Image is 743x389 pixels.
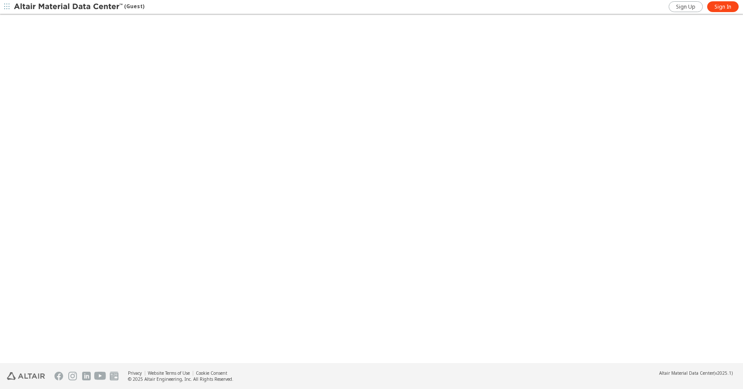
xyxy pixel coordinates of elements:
[196,370,227,376] a: Cookie Consent
[714,3,731,10] span: Sign In
[669,1,703,12] a: Sign Up
[659,370,733,376] div: (v2025.1)
[128,376,233,382] div: © 2025 Altair Engineering, Inc. All Rights Reserved.
[14,3,144,11] div: (Guest)
[7,372,45,380] img: Altair Engineering
[707,1,739,12] a: Sign In
[14,3,124,11] img: Altair Material Data Center
[128,370,142,376] a: Privacy
[676,3,695,10] span: Sign Up
[148,370,190,376] a: Website Terms of Use
[659,370,714,376] span: Altair Material Data Center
